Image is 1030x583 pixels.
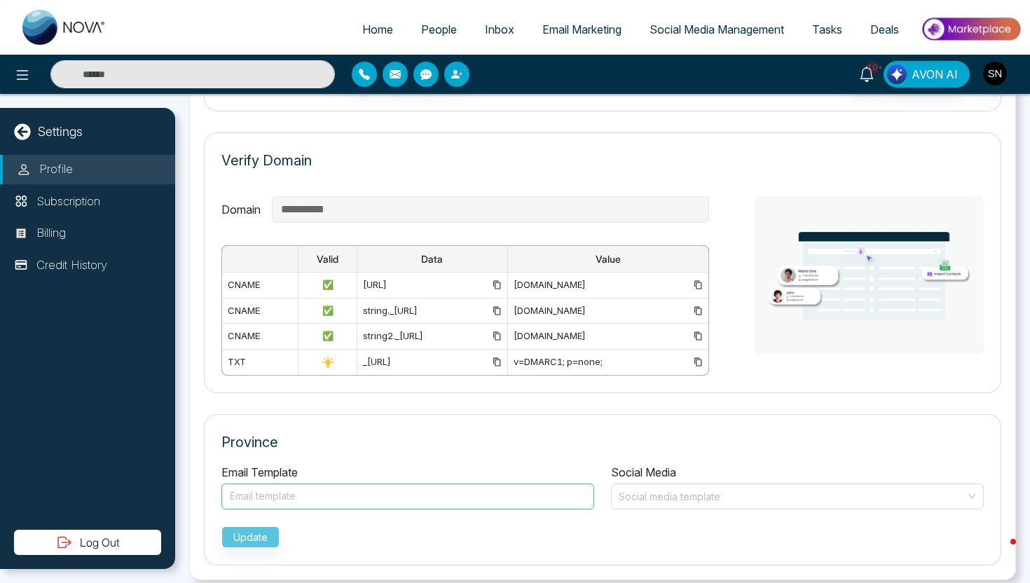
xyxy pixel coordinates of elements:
th: Value [508,246,709,273]
button: AVON AI [884,61,970,88]
a: Inbox [471,16,528,43]
span: Tasks [812,22,842,36]
th: Valid [298,246,357,273]
button: Log Out [14,530,161,555]
td: ✅ [298,298,357,324]
img: Market-place.gif [920,13,1022,45]
div: [DOMAIN_NAME] [514,278,703,292]
label: Domain [221,201,261,218]
img: Lead Flow [887,64,907,84]
label: Social Media [611,464,676,481]
a: 10+ [850,61,884,85]
a: People [407,16,471,43]
td: ✅ [298,273,357,299]
a: Tasks [798,16,856,43]
div: v=DMARC1; p=none; [514,355,703,369]
div: _[URL] [363,355,502,369]
td: cname [222,298,298,324]
span: Inbox [485,22,514,36]
p: Province [221,432,984,453]
img: Nova CRM Logo [22,10,107,45]
span: People [421,22,457,36]
p: Billing [36,224,66,242]
p: Profile [39,160,73,179]
p: Subscription [36,193,100,211]
p: Settings [38,122,83,141]
span: Home [362,22,393,36]
div: [DOMAIN_NAME] [514,304,703,318]
a: Email Marketing [528,16,636,43]
span: Social Media Management [650,22,784,36]
div: string._[URL] [363,304,502,318]
div: [DOMAIN_NAME] [514,329,703,343]
span: 10+ [867,61,879,74]
img: User Avatar [983,62,1007,85]
div: string2._[URL] [363,329,502,343]
td: cname [222,324,298,350]
div: [URL] [363,278,502,292]
iframe: Intercom live chat [982,535,1016,569]
a: Deals [856,16,913,43]
span: AVON AI [912,66,958,83]
img: Adding / Importing Contacts [755,196,984,354]
a: Home [348,16,407,43]
th: Data [357,246,507,273]
a: Social Media Management [636,16,798,43]
td: ✅ [298,324,357,350]
td: cname [222,273,298,299]
p: Credit History [36,256,107,275]
label: Email Template [221,464,298,481]
span: Deals [870,22,899,36]
p: Verify Domain [221,150,312,171]
td: txt [222,349,298,375]
span: Email Marketing [542,22,622,36]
